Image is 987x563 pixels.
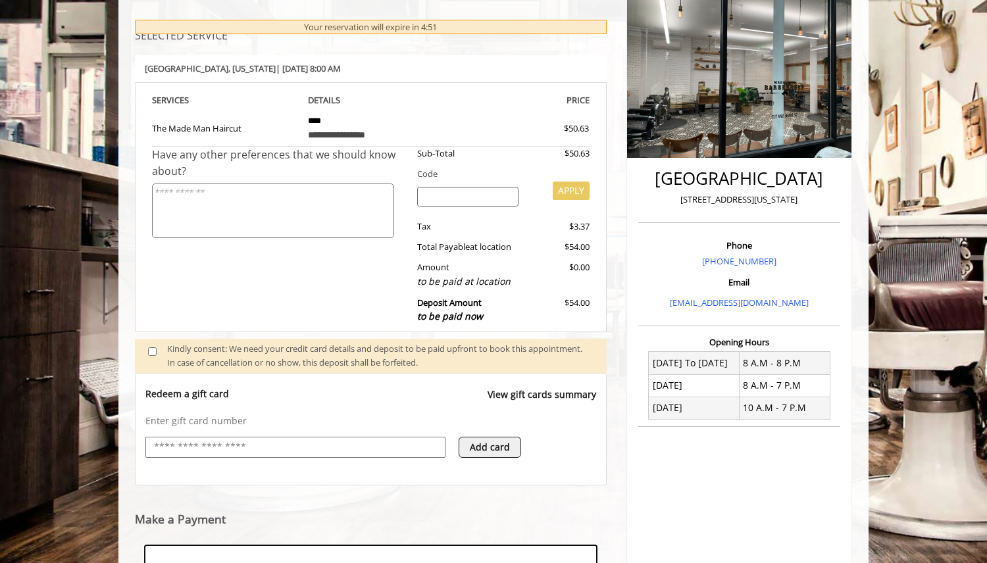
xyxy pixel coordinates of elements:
div: to be paid at location [417,274,519,289]
div: Your reservation will expire in 4:51 [135,20,607,35]
div: Total Payable [407,240,529,254]
div: Amount [407,260,529,289]
div: $50.63 [528,147,589,160]
td: The Made Man Haircut [152,108,298,147]
h3: Opening Hours [638,337,840,347]
a: [EMAIL_ADDRESS][DOMAIN_NAME] [670,297,809,308]
div: Code [407,167,590,181]
div: Kindly consent: We need your credit card details and deposit to be paid upfront to book this appo... [167,342,594,370]
button: APPLY [553,182,590,200]
div: Sub-Total [407,147,529,160]
p: [STREET_ADDRESS][US_STATE] [642,193,837,207]
h3: Email [642,278,837,287]
h3: SELECTED SERVICE [135,30,607,42]
div: Have any other preferences that we should know about? [152,147,407,180]
button: Add card [459,437,521,458]
td: 10 A.M - 7 P.M [739,397,830,419]
div: $54.00 [528,240,589,254]
p: Redeem a gift card [145,387,229,401]
div: $0.00 [528,260,589,289]
p: Enter gift card number [145,414,596,428]
td: [DATE] To [DATE] [649,352,740,374]
th: SERVICE [152,93,298,108]
div: $54.00 [528,296,589,324]
a: View gift cards summary [488,387,596,414]
div: Tax [407,220,529,233]
span: , [US_STATE] [228,62,276,74]
td: 8 A.M - 8 P.M [739,352,830,374]
span: S [184,94,189,106]
label: Make a Payment [135,513,226,526]
td: [DATE] [649,374,740,397]
td: [DATE] [649,397,740,419]
b: Deposit Amount [417,297,483,323]
td: 8 A.M - 7 P.M [739,374,830,397]
h3: Phone [642,241,837,250]
th: DETAILS [298,93,444,108]
h2: [GEOGRAPHIC_DATA] [642,169,837,188]
span: at location [470,241,511,253]
b: [GEOGRAPHIC_DATA] | [DATE] 8:00 AM [145,62,341,74]
span: to be paid now [417,310,483,322]
div: $50.63 [517,122,589,135]
th: PRICE [443,93,590,108]
a: [PHONE_NUMBER] [702,255,776,267]
div: $3.37 [528,220,589,233]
